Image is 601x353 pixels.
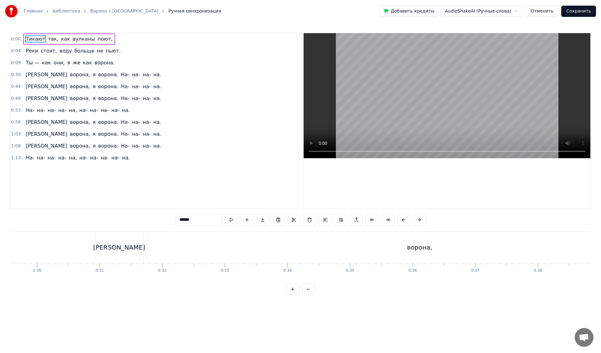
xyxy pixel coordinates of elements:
[111,107,120,114] span: на-
[47,35,59,43] span: так,
[92,142,96,149] span: я
[11,107,21,113] span: 0:53
[131,83,141,90] span: на-
[25,107,35,114] span: На-
[561,6,596,17] button: Сохранить
[58,107,67,114] span: на-
[120,83,130,90] span: На-
[142,83,152,90] span: на-
[11,36,21,42] span: 0:00
[36,107,46,114] span: на-
[74,47,95,54] span: больше
[11,131,21,137] span: 1:03
[100,107,110,114] span: на-
[90,154,99,161] span: на-
[25,154,35,161] span: На-
[97,35,113,43] span: поют,
[25,47,39,54] span: Реки
[379,6,439,17] button: Добавить кредиты
[98,142,119,149] span: ворона.
[105,47,121,54] span: пьют.
[72,35,96,43] span: вулканы
[53,8,80,14] a: Библиотека
[11,119,21,125] span: 0:58
[131,142,141,149] span: на-
[94,59,116,66] span: ворона.
[95,268,104,273] div: 0:31
[142,130,152,138] span: на-
[408,268,417,273] div: 0:36
[158,268,167,273] div: 0:32
[67,59,71,66] span: я
[142,95,152,102] span: на-
[58,154,67,161] span: на-
[24,8,221,14] nav: breadcrumb
[36,154,46,161] span: на-
[96,47,104,54] span: не
[68,154,77,161] span: на,
[131,71,141,78] span: на-
[92,130,96,138] span: я
[92,83,96,90] span: я
[153,95,162,102] span: на.
[90,107,99,114] span: на-
[5,5,18,18] img: youka
[25,142,68,149] span: [PERSON_NAME]
[346,268,354,273] div: 0:35
[11,155,21,161] span: 1:13
[153,83,162,90] span: на.
[79,107,88,114] span: на-
[92,119,96,126] span: я
[153,142,162,149] span: на.
[53,59,65,66] span: они,
[69,83,91,90] span: ворона,
[283,268,292,273] div: 0:34
[120,71,130,78] span: На-
[131,95,141,102] span: на-
[111,154,120,161] span: на-
[121,154,131,161] span: на.
[98,71,119,78] span: ворона.
[11,83,21,90] span: 0:44
[98,130,119,138] span: ворона.
[25,35,46,43] span: Тикают
[142,119,152,126] span: на-
[69,71,91,78] span: ворона,
[121,107,131,114] span: на.
[120,119,130,126] span: На-
[11,72,21,78] span: 0:30
[98,95,119,102] span: ворона.
[11,60,21,66] span: 0:09
[153,119,162,126] span: на.
[92,95,96,102] span: я
[92,71,96,78] span: я
[120,142,130,149] span: На-
[79,154,88,161] span: на-
[69,119,91,126] span: ворона,
[525,6,559,17] button: Отменить
[68,107,77,114] span: на,
[82,59,93,66] span: как
[153,130,162,138] span: на.
[33,268,41,273] div: 0:30
[25,59,40,66] span: Ты —
[142,142,152,149] span: на-
[93,243,145,252] div: [PERSON_NAME]
[47,154,56,161] span: на-
[25,83,68,90] span: [PERSON_NAME]
[534,268,542,273] div: 0:38
[131,119,141,126] span: на-
[69,130,91,138] span: ворона,
[47,107,56,114] span: на-
[98,119,119,126] span: ворона.
[25,130,68,138] span: [PERSON_NAME]
[407,243,432,252] div: ворона,
[69,95,91,102] span: ворона,
[221,268,229,273] div: 0:33
[25,95,68,102] span: [PERSON_NAME]
[98,83,119,90] span: ворона.
[90,8,158,14] a: Ворона • [GEOGRAPHIC_DATA]
[72,59,81,66] span: же
[40,47,58,54] span: стоят,
[471,268,480,273] div: 0:37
